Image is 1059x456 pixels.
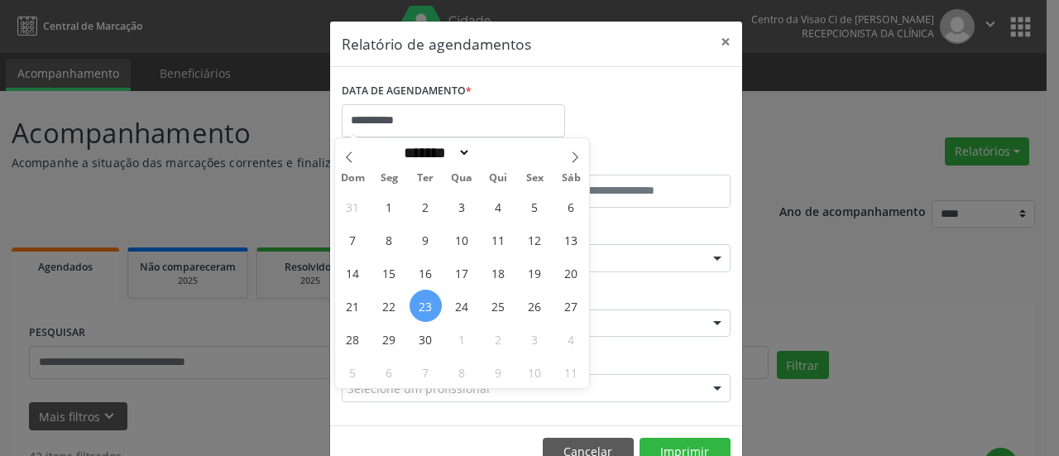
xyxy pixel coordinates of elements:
span: Sáb [553,173,589,184]
span: Setembro 17, 2025 [446,257,478,289]
span: Setembro 2, 2025 [410,190,442,223]
span: Setembro 1, 2025 [373,190,405,223]
span: Setembro 30, 2025 [410,323,442,355]
label: ATÉ [540,149,731,175]
span: Setembro 23, 2025 [410,290,442,322]
span: Setembro 18, 2025 [482,257,515,289]
span: Setembro 20, 2025 [555,257,587,289]
span: Outubro 6, 2025 [373,356,405,388]
span: Setembro 22, 2025 [373,290,405,322]
span: Setembro 8, 2025 [373,223,405,256]
span: Setembro 25, 2025 [482,290,515,322]
span: Outubro 7, 2025 [410,356,442,388]
span: Setembro 26, 2025 [519,290,551,322]
span: Setembro 21, 2025 [337,290,369,322]
label: DATA DE AGENDAMENTO [342,79,472,104]
span: Qua [443,173,480,184]
button: Close [709,22,742,62]
input: Year [471,144,525,161]
span: Setembro 10, 2025 [446,223,478,256]
span: Setembro 16, 2025 [410,257,442,289]
span: Setembro 14, 2025 [337,257,369,289]
span: Setembro 27, 2025 [555,290,587,322]
span: Outubro 1, 2025 [446,323,478,355]
span: Outubro 2, 2025 [482,323,515,355]
span: Setembro 29, 2025 [373,323,405,355]
span: Seg [371,173,407,184]
span: Setembro 24, 2025 [446,290,478,322]
h5: Relatório de agendamentos [342,33,531,55]
span: Setembro 19, 2025 [519,257,551,289]
span: Setembro 4, 2025 [482,190,515,223]
span: Setembro 13, 2025 [555,223,587,256]
span: Outubro 9, 2025 [482,356,515,388]
span: Outubro 11, 2025 [555,356,587,388]
span: Setembro 12, 2025 [519,223,551,256]
span: Agosto 31, 2025 [337,190,369,223]
span: Sex [516,173,553,184]
span: Setembro 28, 2025 [337,323,369,355]
span: Outubro 5, 2025 [337,356,369,388]
span: Ter [407,173,443,184]
span: Setembro 9, 2025 [410,223,442,256]
span: Dom [335,173,371,184]
span: Setembro 11, 2025 [482,223,515,256]
span: Outubro 3, 2025 [519,323,551,355]
span: Setembro 15, 2025 [373,257,405,289]
select: Month [399,144,472,161]
span: Setembro 3, 2025 [446,190,478,223]
span: Outubro 8, 2025 [446,356,478,388]
span: Setembro 7, 2025 [337,223,369,256]
span: Selecione um profissional [347,380,490,397]
span: Setembro 6, 2025 [555,190,587,223]
span: Outubro 10, 2025 [519,356,551,388]
span: Setembro 5, 2025 [519,190,551,223]
span: Qui [480,173,516,184]
span: Outubro 4, 2025 [555,323,587,355]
